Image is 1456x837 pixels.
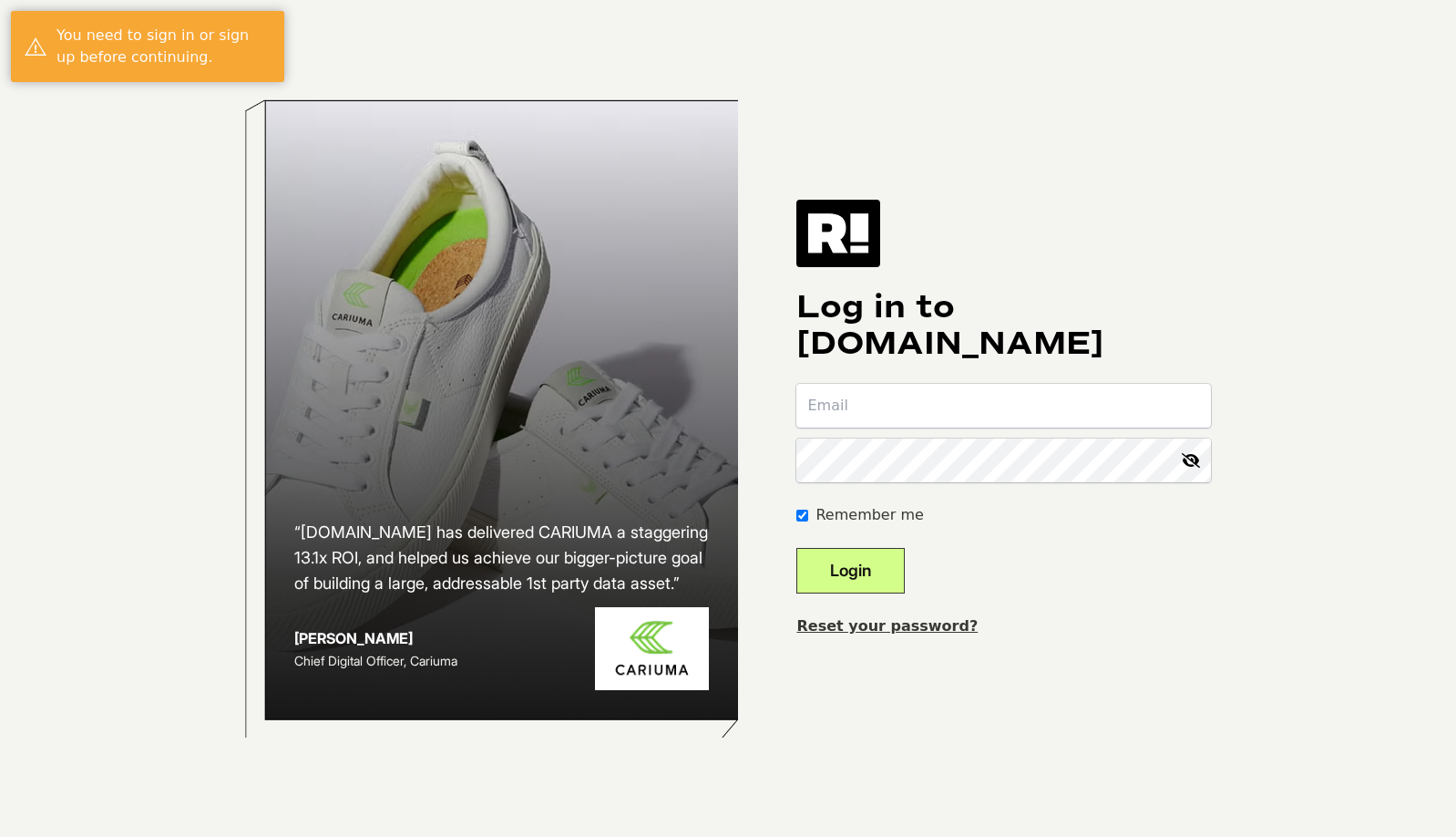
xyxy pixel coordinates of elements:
[815,504,923,526] label: Remember me
[796,548,905,594] button: Login
[595,607,709,690] img: Cariuma
[796,289,1211,362] h1: Log in to [DOMAIN_NAME]
[796,384,1211,428] input: Email
[56,25,271,68] div: You need to sign in or sign up before continuing.
[294,629,413,647] strong: [PERSON_NAME]
[796,617,978,635] a: Reset your password?
[294,653,457,668] span: Chief Digital Officer, Cariuma
[796,200,880,267] img: Retention.com
[294,520,710,596] h2: “[DOMAIN_NAME] has delivered CARIUMA a staggering 13.1x ROI, and helped us achieve our bigger-pic...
